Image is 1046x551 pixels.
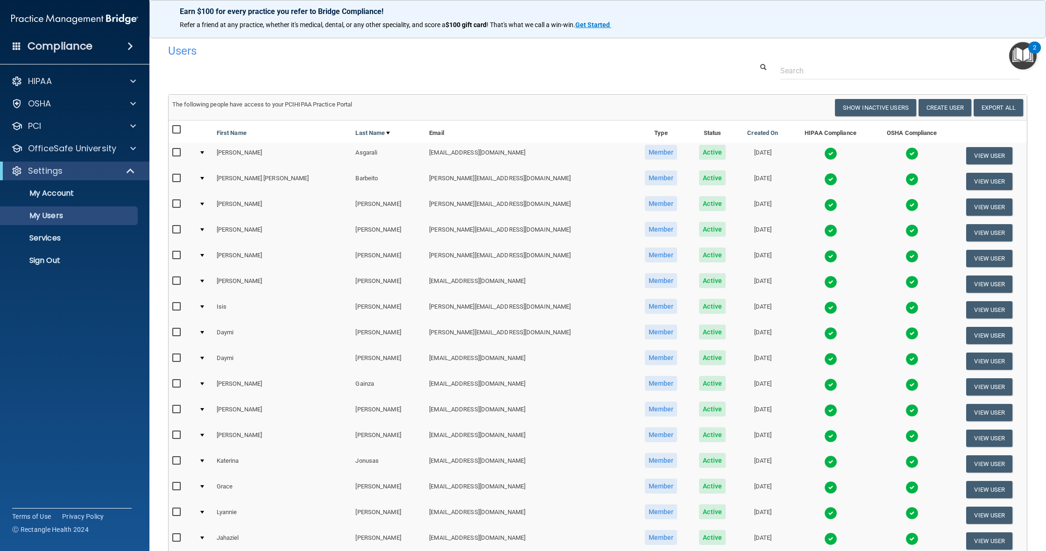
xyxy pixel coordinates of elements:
td: [PERSON_NAME] [213,400,352,425]
td: Lyannie [213,502,352,528]
th: Status [689,120,736,143]
td: [PERSON_NAME][EMAIL_ADDRESS][DOMAIN_NAME] [425,297,633,323]
p: My Users [6,211,134,220]
img: tick.e7d51cea.svg [905,353,919,366]
strong: Get Started [575,21,610,28]
img: tick.e7d51cea.svg [824,327,837,340]
span: Active [699,196,726,211]
td: [PERSON_NAME] [352,400,425,425]
td: [PERSON_NAME] [PERSON_NAME] [213,169,352,194]
span: The following people have access to your PCIHIPAA Practice Portal [172,101,353,108]
span: Member [645,504,678,519]
button: View User [966,198,1012,216]
img: tick.e7d51cea.svg [824,404,837,417]
td: [EMAIL_ADDRESS][DOMAIN_NAME] [425,348,633,374]
td: [EMAIL_ADDRESS][DOMAIN_NAME] [425,271,633,297]
a: Get Started [575,21,611,28]
td: [DATE] [736,323,789,348]
img: tick.e7d51cea.svg [905,507,919,520]
p: HIPAA [28,76,52,87]
span: Active [699,376,726,391]
td: [PERSON_NAME] [352,323,425,348]
span: Refer a friend at any practice, whether it's medical, dental, or any other speciality, and score a [180,21,445,28]
span: ! That's what we call a win-win. [487,21,575,28]
span: Member [645,325,678,339]
span: Ⓒ Rectangle Health 2024 [12,525,89,534]
button: View User [966,147,1012,164]
span: Member [645,427,678,442]
td: [PERSON_NAME] [213,143,352,169]
span: Active [699,350,726,365]
th: Type [633,120,689,143]
img: tick.e7d51cea.svg [905,301,919,314]
td: [EMAIL_ADDRESS][DOMAIN_NAME] [425,400,633,425]
span: Member [645,145,678,160]
button: View User [966,250,1012,267]
img: tick.e7d51cea.svg [824,250,837,263]
span: Active [699,247,726,262]
img: tick.e7d51cea.svg [824,198,837,212]
td: [DATE] [736,374,789,400]
td: [DATE] [736,271,789,297]
td: [EMAIL_ADDRESS][DOMAIN_NAME] [425,143,633,169]
span: Active [699,222,726,237]
p: Services [6,233,134,243]
span: Member [645,273,678,288]
td: [DATE] [736,246,789,271]
td: Gainza [352,374,425,400]
td: [PERSON_NAME][EMAIL_ADDRESS][DOMAIN_NAME] [425,169,633,194]
img: tick.e7d51cea.svg [824,173,837,186]
td: Isis [213,297,352,323]
img: tick.e7d51cea.svg [824,378,837,391]
p: Earn $100 for every practice you refer to Bridge Compliance! [180,7,1016,16]
td: [DATE] [736,502,789,528]
td: Jonusas [352,451,425,477]
img: tick.e7d51cea.svg [905,481,919,494]
button: View User [966,455,1012,473]
td: [PERSON_NAME] [352,425,425,451]
button: View User [966,507,1012,524]
td: [PERSON_NAME] [352,194,425,220]
a: OSHA [11,98,136,109]
span: Active [699,299,726,314]
td: Daymi [213,323,352,348]
td: [EMAIL_ADDRESS][DOMAIN_NAME] [425,451,633,477]
img: tick.e7d51cea.svg [905,250,919,263]
td: [DATE] [736,143,789,169]
a: Export All [974,99,1023,116]
td: [EMAIL_ADDRESS][DOMAIN_NAME] [425,425,633,451]
td: [PERSON_NAME] [352,477,425,502]
button: View User [966,353,1012,370]
td: [PERSON_NAME] [352,297,425,323]
td: [PERSON_NAME] [352,502,425,528]
span: Member [645,196,678,211]
a: PCI [11,120,136,132]
span: Active [699,273,726,288]
p: PCI [28,120,41,132]
img: tick.e7d51cea.svg [905,198,919,212]
td: [PERSON_NAME][EMAIL_ADDRESS][DOMAIN_NAME] [425,323,633,348]
td: Grace [213,477,352,502]
td: Daymi [213,348,352,374]
img: tick.e7d51cea.svg [905,532,919,545]
img: tick.e7d51cea.svg [905,147,919,160]
img: tick.e7d51cea.svg [905,378,919,391]
a: Settings [11,165,135,177]
strong: $100 gift card [445,21,487,28]
td: [PERSON_NAME] [352,348,425,374]
span: Active [699,479,726,494]
td: [PERSON_NAME] [352,246,425,271]
img: tick.e7d51cea.svg [905,275,919,289]
td: [PERSON_NAME] [213,425,352,451]
td: [DATE] [736,297,789,323]
img: tick.e7d51cea.svg [905,455,919,468]
a: First Name [217,127,247,139]
button: Create User [919,99,971,116]
span: Active [699,530,726,545]
h4: Compliance [28,40,92,53]
h4: Users [168,45,664,57]
img: tick.e7d51cea.svg [824,224,837,237]
span: Member [645,376,678,391]
img: tick.e7d51cea.svg [905,173,919,186]
a: Privacy Policy [62,512,104,521]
